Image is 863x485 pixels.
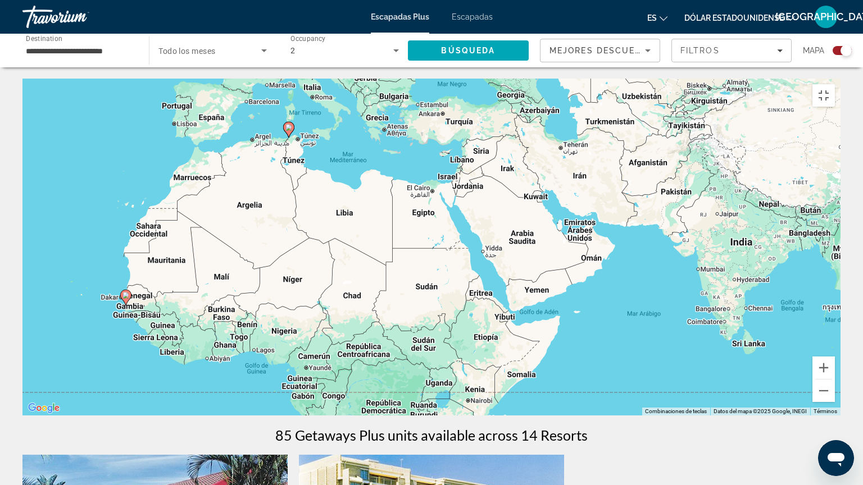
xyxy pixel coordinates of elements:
[25,401,62,415] img: Google
[549,46,662,55] span: Mejores descuentos
[549,44,651,57] mat-select: Sort by
[26,34,62,42] span: Destination
[25,401,62,415] a: Abre esta zona en Google Maps (se abre en una nueva ventana)
[812,356,835,379] button: Ampliar
[408,40,529,61] button: Search
[684,13,784,22] font: Dólar estadounidense
[371,12,429,21] a: Escapadas Plus
[290,46,295,55] span: 2
[811,5,841,29] button: Menú de usuario
[714,408,807,414] span: Datos del mapa ©2025 Google, INEGI
[814,408,837,414] a: Términos (se abre en una nueva pestaña)
[818,440,854,476] iframe: Botón para iniciar la ventana de mensajería
[452,12,493,21] a: Escapadas
[645,408,707,415] button: Combinaciones de teclas
[671,39,792,62] button: Filters
[158,47,215,56] span: Todo los meses
[803,43,824,58] span: Mapa
[275,427,588,443] h1: 85 Getaways Plus units available across 14 Resorts
[812,84,835,107] button: Cambiar a la vista en pantalla completa
[680,46,720,55] span: Filtros
[26,44,134,58] input: Select destination
[22,2,135,31] a: Travorium
[441,46,495,55] span: Búsqueda
[812,379,835,402] button: Reducir
[684,10,794,26] button: Cambiar moneda
[290,35,326,43] span: Occupancy
[647,13,657,22] font: es
[647,10,667,26] button: Cambiar idioma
